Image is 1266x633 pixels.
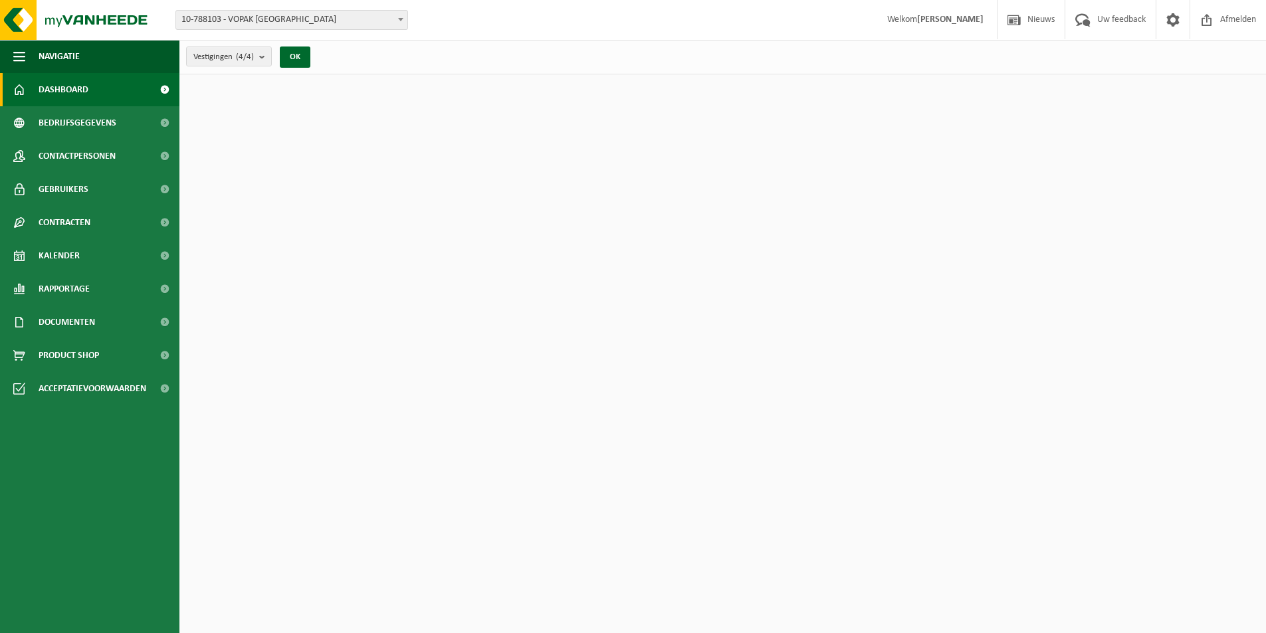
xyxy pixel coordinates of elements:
[39,206,90,239] span: Contracten
[39,372,146,405] span: Acceptatievoorwaarden
[39,239,80,272] span: Kalender
[193,47,254,67] span: Vestigingen
[186,46,272,66] button: Vestigingen(4/4)
[280,46,310,68] button: OK
[917,15,984,25] strong: [PERSON_NAME]
[39,173,88,206] span: Gebruikers
[39,106,116,139] span: Bedrijfsgegevens
[39,306,95,339] span: Documenten
[236,52,254,61] count: (4/4)
[39,139,116,173] span: Contactpersonen
[39,339,99,372] span: Product Shop
[39,40,80,73] span: Navigatie
[176,11,407,29] span: 10-788103 - VOPAK BELGIUM
[39,272,90,306] span: Rapportage
[175,10,408,30] span: 10-788103 - VOPAK BELGIUM
[39,73,88,106] span: Dashboard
